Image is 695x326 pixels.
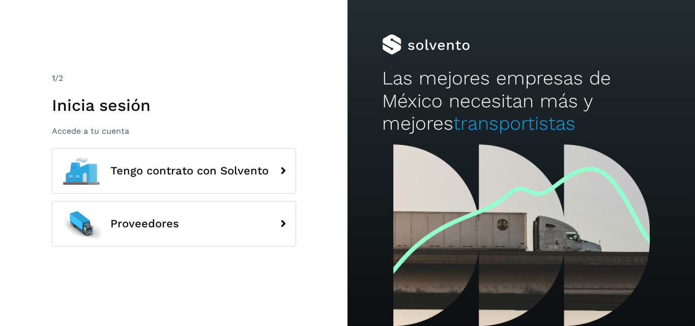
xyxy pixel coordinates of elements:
[110,165,269,177] span: Tengo contrato con Solvento
[52,72,296,84] div: /2
[52,126,296,136] p: Accede a tu cuenta
[52,96,296,115] h1: Inicia sesión
[110,218,179,230] span: Proveedores
[453,112,575,134] span: transportistas
[52,73,55,83] span: 1
[52,148,296,194] button: Tengo contrato con Solvento
[382,67,660,135] h2: Las mejores empresas de México necesitan más y mejores
[52,201,296,247] button: Proveedores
